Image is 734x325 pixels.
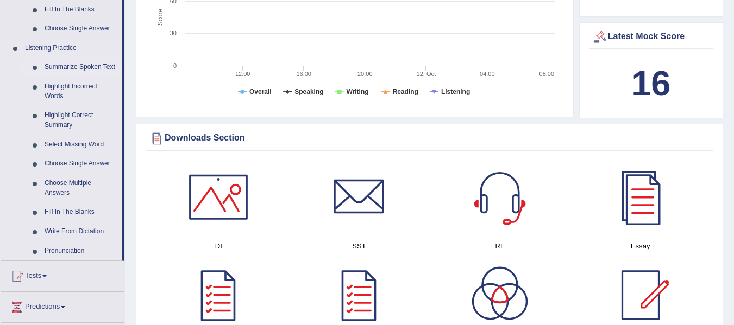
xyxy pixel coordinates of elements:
[148,130,711,146] div: Downloads Section
[441,88,470,95] tspan: Listening
[393,88,418,95] tspan: Reading
[20,39,122,58] a: Listening Practice
[435,240,565,252] h4: RL
[417,71,436,77] tspan: 12. Oct
[40,135,122,155] a: Select Missing Word
[170,30,177,36] text: 30
[40,174,122,202] a: Choose Multiple Answers
[480,71,495,77] text: 04:00
[235,71,250,77] text: 12:00
[294,88,323,95] tspan: Speaking
[40,106,122,135] a: Highlight Correct Summary
[40,154,122,174] a: Choose Single Answer
[40,77,122,106] a: Highlight Incorrect Words
[539,71,555,77] text: 08:00
[575,240,705,252] h4: Essay
[1,292,124,319] a: Predictions
[173,62,177,69] text: 0
[346,88,368,95] tspan: Writing
[156,9,164,26] tspan: Score
[592,29,711,45] div: Latest Mock Score
[296,71,311,77] text: 16:00
[40,202,122,222] a: Fill In The Blanks
[40,58,122,77] a: Summarize Spoken Text
[249,88,272,95] tspan: Overall
[631,63,670,103] b: 16
[40,19,122,39] a: Choose Single Answer
[154,240,284,252] h4: DI
[40,222,122,241] a: Write From Dictation
[40,241,122,261] a: Pronunciation
[357,71,373,77] text: 20:00
[1,261,124,288] a: Tests
[294,240,424,252] h4: SST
